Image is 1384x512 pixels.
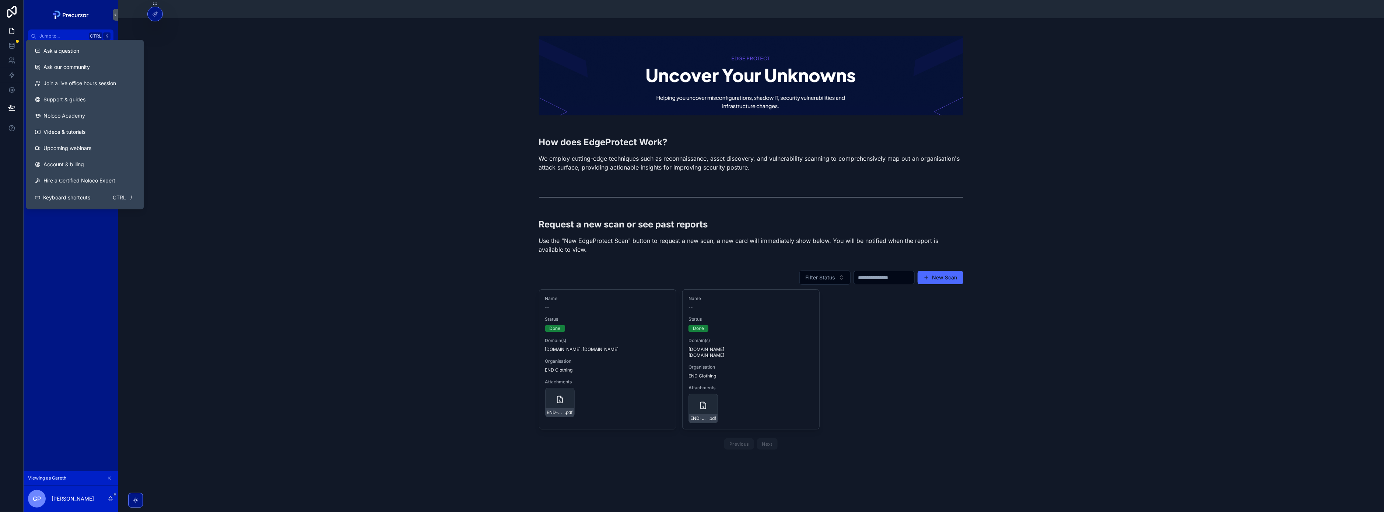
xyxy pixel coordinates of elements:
[918,271,963,284] button: New Scan
[44,96,86,103] span: Support & guides
[689,385,813,391] span: Attachments
[44,63,90,71] span: Ask our community
[29,140,141,156] a: Upcoming webinars
[550,325,561,332] div: Done
[565,410,573,415] span: .pdf
[52,495,94,502] p: [PERSON_NAME]
[690,415,708,421] span: END-Clothing_Report_[DATE]
[51,9,91,21] img: App logo
[689,338,813,344] span: Domain(s)
[547,410,565,415] span: END-Clothing_Report_2025-08
[806,274,835,281] span: Filter Status
[708,415,716,421] span: .pdf
[539,154,963,172] p: We employ cutting-edge techniques such as reconnaissance, asset discovery, and vulnerability scan...
[89,32,102,40] span: Ctrl
[689,373,716,379] span: END Clothing
[539,236,963,254] p: Use the "New EdgeProtect Scan" button to request a new scan, a new card will immediately show bel...
[545,296,670,302] span: Name
[129,195,134,201] span: /
[799,271,851,285] button: Select Button
[44,80,116,87] span: Join a live office hours session
[689,364,813,370] span: Organisation
[545,346,670,352] span: [DOMAIN_NAME], [DOMAIN_NAME]
[29,156,141,173] a: Account & billing
[104,33,110,39] span: K
[29,108,141,124] a: Noloco Academy
[112,193,127,202] span: Ctrl
[39,33,86,39] span: Jump to...
[545,379,670,385] span: Attachments
[689,346,813,358] span: [DOMAIN_NAME] [DOMAIN_NAME]
[689,304,693,310] span: --
[29,124,141,140] a: Videos & tutorials
[44,161,84,168] span: Account & billing
[693,325,704,332] div: Done
[545,316,670,322] span: Status
[539,218,963,230] h2: Request a new scan or see past reports
[539,289,676,429] a: Name--StatusDoneDomain(s)[DOMAIN_NAME], [DOMAIN_NAME]OrganisationEND ClothingAttachmentsEND-Cloth...
[33,494,41,503] span: GP
[44,128,86,136] span: Videos & tutorials
[44,177,116,184] span: Hire a Certified Noloco Expert
[539,36,963,115] img: 17881-2024-08-22-10_25_36-.png
[28,29,113,43] button: Jump to...CtrlK
[44,47,80,55] span: Ask a question
[545,358,670,364] span: Organisation
[29,59,141,75] a: Ask our community
[545,304,550,310] span: --
[29,43,141,59] button: Ask a question
[28,475,66,481] span: Viewing as Gareth
[689,296,813,302] span: Name
[29,173,141,189] button: Hire a Certified Noloco Expert
[29,189,141,206] button: Keyboard shortcutsCtrl/
[43,194,90,201] span: Keyboard shortcuts
[29,75,141,91] a: Join a live office hours session
[44,112,85,119] span: Noloco Academy
[29,91,141,108] a: Support & guides
[545,367,573,373] span: END Clothing
[44,144,92,152] span: Upcoming webinars
[689,316,813,322] span: Status
[539,136,963,148] h2: How does EdgeProtect Work?
[682,289,820,429] a: Name--StatusDoneDomain(s)[DOMAIN_NAME] [DOMAIN_NAME]OrganisationEND ClothingAttachmentsEND-Clothi...
[545,338,670,344] span: Domain(s)
[24,43,118,217] div: scrollable content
